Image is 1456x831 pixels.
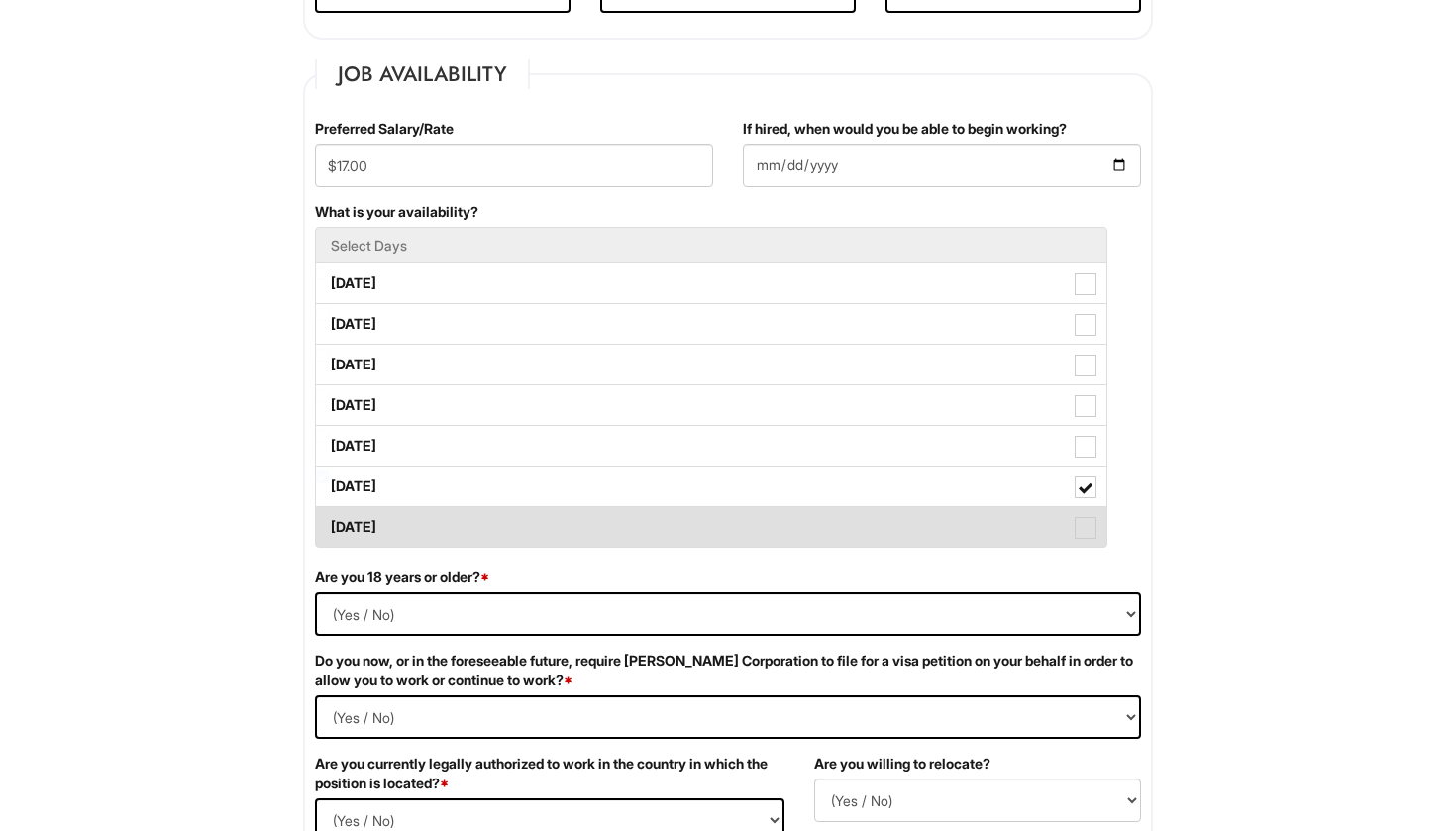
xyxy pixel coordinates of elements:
[316,345,1106,384] label: [DATE]
[814,754,990,774] label: Are you willing to relocate?
[315,144,713,187] input: Preferred Salary/Rate
[814,779,1141,822] select: (Yes / No)
[315,592,1141,636] select: (Yes / No)
[316,263,1106,303] label: [DATE]
[315,754,784,793] label: Are you currently legally authorized to work in the country in which the position is located?
[316,426,1106,466] label: [DATE]
[315,119,454,139] label: Preferred Salary/Rate
[315,202,478,222] label: What is your availability?
[315,651,1141,690] label: Do you now, or in the foreseeable future, require [PERSON_NAME] Corporation to file for a visa pe...
[316,467,1106,506] label: [DATE]
[331,238,1092,253] h5: Select Days
[316,385,1106,425] label: [DATE]
[315,59,530,89] legend: Job Availability
[315,568,489,587] label: Are you 18 years or older?
[316,304,1106,344] label: [DATE]
[743,119,1067,139] label: If hired, when would you be able to begin working?
[316,507,1106,547] label: [DATE]
[315,695,1141,739] select: (Yes / No)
